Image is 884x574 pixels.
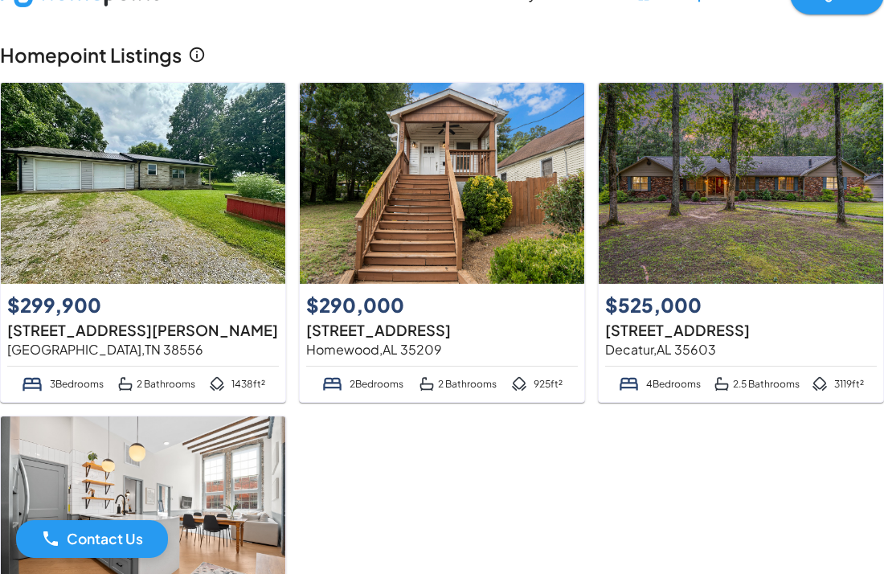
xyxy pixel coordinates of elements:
[67,528,143,549] p: Contact Us
[209,373,265,395] p: 1438 ft²
[21,373,103,395] p: 3 Bedrooms
[306,341,578,359] p: Homewood , AL 35209
[599,83,883,284] img: 4411 Autumn Leaves Trl Se
[419,373,497,395] p: 2 Bathrooms
[812,373,864,395] p: 3119 ft²
[300,83,584,284] img: 1902 26th Ave S
[306,290,442,319] p: $290,000
[299,82,585,403] a: 1902 26th Ave S$290,000[STREET_ADDRESS]Homewood,AL 352092Bedrooms2 Bathrooms925ft²
[605,290,741,319] p: $525,000
[714,373,800,395] p: 2.5 Bathrooms
[605,319,877,341] p: [STREET_ADDRESS]
[306,319,578,341] p: [STREET_ADDRESS]
[605,341,877,359] p: Decatur , AL 35603
[511,373,563,395] p: 925 ft²
[618,373,701,395] p: 4 Bedrooms
[7,290,143,319] p: $299,900
[7,341,279,359] p: [GEOGRAPHIC_DATA] , TN 38556
[117,373,195,395] p: 2 Bathrooms
[598,82,884,403] a: 4411 Autumn Leaves Trl Se$525,000[STREET_ADDRESS]Decatur,AL 356034Bedrooms2.5 Bathrooms3119ft²
[1,83,285,284] img: 1210 Frank Campbell Rd
[321,373,403,395] p: 2 Bedrooms
[7,319,279,341] p: [STREET_ADDRESS][PERSON_NAME]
